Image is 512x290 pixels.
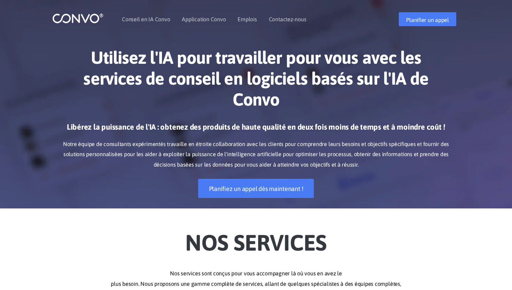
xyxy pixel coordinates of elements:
[406,17,449,23] font: Planifier un appel
[170,270,342,276] font: Nos services sont conçus pour vous accompagner là où vous en avez le
[182,16,226,22] a: Application Convo
[122,16,170,22] a: Conseil en IA Convo
[269,16,307,22] a: Contactez-nous
[52,13,103,24] img: logo_1.png
[83,47,428,109] font: Utilisez l'IA pour travailler pour vous avec les services de conseil en logiciels basés sur l'IA ...
[399,12,456,26] a: Planifier un appel
[185,230,327,255] font: Nos services
[198,179,314,198] a: Planifiez un appel dès maintenant !
[209,185,303,192] font: Planifiez un appel dès maintenant !
[63,141,449,168] font: Notre équipe de consultants expérimentés travaille en étroite collaboration avec les clients pour...
[67,122,445,131] font: Libérez la puissance de l'IA : obtenez des produits de haute qualité en deux fois moins de temps ...
[111,281,401,287] font: plus besoin. Nous proposons une gamme complète de services, allant de quelques spécialistes à des...
[238,16,257,22] a: Emplois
